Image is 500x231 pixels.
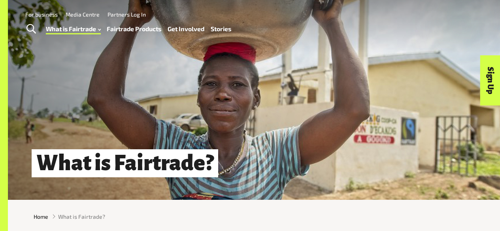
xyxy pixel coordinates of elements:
span: What is Fairtrade? [58,212,105,221]
a: Stories [211,23,231,34]
img: Fairtrade Australia New Zealand logo [447,10,478,43]
a: Toggle Search [21,19,41,39]
h1: What is Fairtrade? [32,149,218,177]
a: Get Involved [168,23,204,34]
a: Partners Log In [108,11,146,18]
a: What is Fairtrade [46,23,101,34]
a: Media Centre [66,11,100,18]
a: Fairtrade Products [107,23,161,34]
a: Home [34,212,48,221]
a: For business [25,11,58,18]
